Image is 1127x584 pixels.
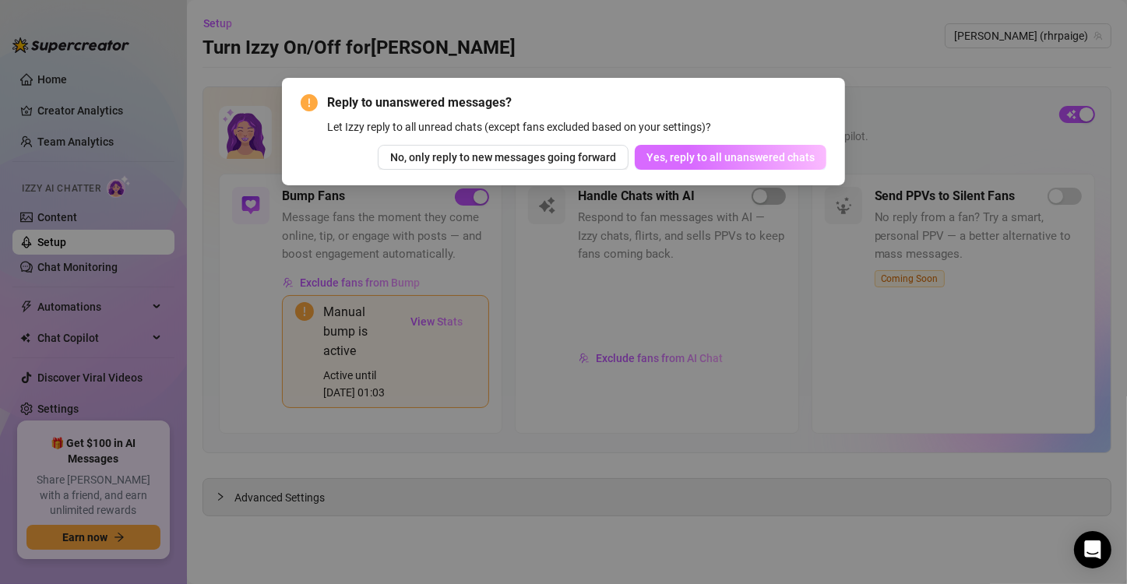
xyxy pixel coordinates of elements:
[390,151,616,164] span: No, only reply to new messages going forward
[327,93,827,112] span: Reply to unanswered messages?
[301,94,318,111] span: exclamation-circle
[327,118,827,135] div: Let Izzy reply to all unread chats (except fans excluded based on your settings)?
[378,145,629,170] button: No, only reply to new messages going forward
[646,151,815,164] span: Yes, reply to all unanswered chats
[635,145,826,170] button: Yes, reply to all unanswered chats
[1074,531,1111,568] div: Open Intercom Messenger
